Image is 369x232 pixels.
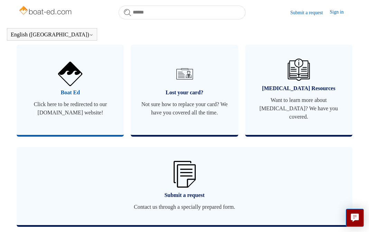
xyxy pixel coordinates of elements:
[27,88,113,97] span: Boat Ed
[174,161,196,188] img: 01HZPCYW3NK71669VZTW7XY4G9
[17,147,352,225] a: Submit a request Contact us through a specially prepared form.
[18,4,73,18] img: Boat-Ed Help Center home page
[119,6,246,19] input: Search
[27,191,342,199] span: Submit a request
[58,62,82,86] img: 01HZPCYVNCVF44JPJQE4DN11EA
[141,88,228,97] span: Lost your card?
[290,9,330,16] a: Submit a request
[256,84,342,93] span: [MEDICAL_DATA] Resources
[256,96,342,121] span: Want to learn more about [MEDICAL_DATA]? We have you covered.
[141,100,228,117] span: Not sure how to replace your card? We have you covered all the time.
[174,63,196,85] img: 01HZPCYVT14CG9T703FEE4SFXC
[27,100,113,117] span: Click here to be redirected to our [DOMAIN_NAME] website!
[346,209,364,227] button: Live chat
[17,45,124,135] a: Boat Ed Click here to be redirected to our [DOMAIN_NAME] website!
[330,8,351,17] a: Sign in
[11,32,93,38] button: English ([GEOGRAPHIC_DATA])
[288,59,310,81] img: 01HZPCYVZMCNPYXCC0DPA2R54M
[27,203,342,211] span: Contact us through a specially prepared form.
[131,45,238,135] a: Lost your card? Not sure how to replace your card? We have you covered all the time.
[245,45,352,135] a: [MEDICAL_DATA] Resources Want to learn more about [MEDICAL_DATA]? We have you covered.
